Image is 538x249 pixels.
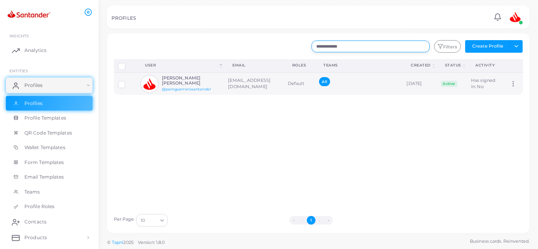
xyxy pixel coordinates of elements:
[24,114,66,122] span: Profile Templates
[146,216,157,225] input: Search for option
[24,47,46,54] span: Analytics
[292,63,306,68] div: Roles
[24,173,64,181] span: Email Templates
[507,9,523,25] img: avatar
[112,240,124,245] a: Tapni
[6,214,93,230] a: Contacts
[107,239,165,246] span: ©
[6,184,93,199] a: Teams
[24,218,46,225] span: Contacts
[9,68,28,73] span: ENTITIES
[465,40,510,53] button: Create Profile
[6,230,93,245] a: Products
[6,199,93,214] a: Profile Roles
[319,77,330,86] span: All
[145,63,218,68] div: User
[24,203,54,210] span: Profile Roles
[138,240,165,245] span: Version: 1.8.0
[6,170,93,184] a: Email Templates
[441,81,457,87] span: Active
[24,82,43,89] span: Profiles
[411,63,431,68] div: Created
[284,72,315,95] td: Default
[402,72,436,95] td: [DATE]
[6,140,93,155] a: Wallet Templates
[24,100,43,107] span: Profiles
[475,63,497,68] div: activity
[141,75,158,93] img: avatar
[141,216,145,225] span: 10
[505,59,523,72] th: Action
[434,40,461,53] button: Filters
[24,129,72,136] span: QR Code Templates
[6,125,93,140] a: QR Code Templates
[162,87,211,91] a: @pamguerrerosantander
[114,216,134,223] label: Per Page
[7,7,51,22] img: logo
[123,239,133,246] span: 2025
[114,59,137,72] th: Row-selection
[6,42,93,58] a: Analytics
[471,77,495,89] span: Has signed in: No
[24,234,47,241] span: Products
[323,63,393,68] div: Teams
[307,216,315,225] button: Go to page 1
[445,63,461,68] div: Status
[24,144,65,151] span: Wallet Templates
[6,77,93,93] a: Profiles
[9,33,29,38] span: INSIGHTS
[162,76,220,86] h6: [PERSON_NAME] [PERSON_NAME]
[505,9,525,25] a: avatar
[136,214,168,227] div: Search for option
[24,188,40,196] span: Teams
[224,72,284,95] td: [EMAIL_ADDRESS][DOMAIN_NAME]
[6,155,93,170] a: Form Templates
[6,96,93,111] a: Profiles
[6,111,93,125] a: Profile Templates
[170,216,452,225] ul: Pagination
[232,63,275,68] div: Email
[470,238,529,245] span: Business cards. Reinvented.
[111,15,136,21] h5: PROFILES
[24,159,64,166] span: Form Templates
